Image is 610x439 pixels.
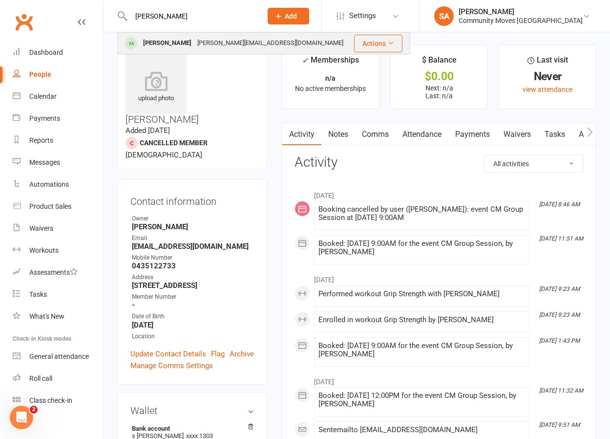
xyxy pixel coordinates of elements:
[132,281,254,290] strong: [STREET_ADDRESS]
[132,273,254,282] div: Address
[130,405,254,416] h3: Wallet
[132,332,254,341] div: Location
[523,86,572,93] a: view attendance
[318,205,526,222] div: Booking cancelled by user ([PERSON_NAME]): event CM Group Session at [DATE] 9:00AM
[140,139,208,147] span: Cancelled member
[13,346,103,368] a: General attendance kiosk mode
[29,158,60,166] div: Messages
[318,392,526,408] div: Booked: [DATE] 12:00PM for the event CM Group Session, by [PERSON_NAME]
[194,36,346,50] div: [PERSON_NAME][EMAIL_ADDRESS][DOMAIN_NAME]
[132,292,254,302] div: Member Number
[13,130,103,152] a: Reports
[29,396,72,404] div: Class check-in
[29,374,52,382] div: Roll call
[126,53,259,125] h3: [PERSON_NAME]
[132,301,254,309] strong: -
[126,126,170,135] time: Added [DATE]
[282,123,321,146] a: Activity
[13,368,103,390] a: Roll call
[294,155,584,170] h3: Activity
[29,224,53,232] div: Waivers
[132,312,254,321] div: Date of Birth
[130,348,206,360] a: Update Contact Details
[318,316,526,324] div: Enrolled in workout Grip Strength by [PERSON_NAME]
[13,284,103,306] a: Tasks
[230,348,254,360] a: Archive
[29,312,64,320] div: What's New
[29,70,51,78] div: People
[126,71,187,104] div: upload photo
[130,360,213,372] a: Manage Comms Settings
[13,196,103,218] a: Product Sales
[539,337,580,344] i: [DATE] 1:43 PM
[132,234,254,243] div: Email
[349,5,376,27] span: Settings
[294,372,584,387] li: [DATE]
[13,86,103,108] a: Calendar
[321,123,355,146] a: Notes
[396,123,448,146] a: Attendance
[318,342,526,358] div: Booked: [DATE] 9:00AM for the event CM Group Session, by [PERSON_NAME]
[132,425,249,432] strong: Bank account
[13,174,103,196] a: Automations
[539,235,583,242] i: [DATE] 11:51 AM
[29,202,71,210] div: Product Sales
[538,123,572,146] a: Tasks
[295,85,366,92] span: No active memberships
[132,253,254,263] div: Mobile Number
[318,290,526,298] div: Performed workout Grip Strength with [PERSON_NAME]
[422,54,457,71] div: $ Balance
[13,306,103,328] a: What's New
[29,48,63,56] div: Dashboard
[13,218,103,240] a: Waivers
[294,185,584,201] li: [DATE]
[30,406,38,414] span: 2
[128,9,255,23] input: Search...
[29,114,60,122] div: Payments
[13,262,103,284] a: Assessments
[459,16,583,25] div: Community Moves [GEOGRAPHIC_DATA]
[13,42,103,64] a: Dashboard
[132,222,254,231] strong: [PERSON_NAME]
[29,180,69,188] div: Automations
[285,12,297,20] span: Add
[29,290,47,298] div: Tasks
[318,240,526,256] div: Booked: [DATE] 9:00AM for the event CM Group Session, by [PERSON_NAME]
[13,390,103,412] a: Class kiosk mode
[13,240,103,262] a: Workouts
[294,269,584,285] li: [DATE]
[539,387,583,394] i: [DATE] 11:32 AM
[29,268,78,276] div: Assessments
[126,151,202,159] span: [DEMOGRAPHIC_DATA]
[459,7,583,16] div: [PERSON_NAME]
[130,192,254,207] h3: Contact information
[497,123,538,146] a: Waivers
[211,348,225,360] a: Flag
[539,311,580,318] i: [DATE] 9:23 AM
[527,54,568,71] div: Last visit
[539,421,580,428] i: [DATE] 9:51 AM
[29,246,59,254] div: Workouts
[302,56,308,65] i: ✓
[13,64,103,86] a: People
[132,242,254,251] strong: [EMAIL_ADDRESS][DOMAIN_NAME]
[140,36,194,50] div: [PERSON_NAME]
[539,285,580,292] i: [DATE] 9:23 AM
[354,35,402,52] button: Actions
[132,321,254,329] strong: [DATE]
[10,406,33,429] iframe: Intercom live chat
[448,123,497,146] a: Payments
[268,8,309,24] button: Add
[508,71,587,82] div: Never
[13,108,103,130] a: Payments
[539,201,580,208] i: [DATE] 8:46 AM
[29,136,53,144] div: Reports
[29,92,57,100] div: Calendar
[355,123,396,146] a: Comms
[132,214,254,223] div: Owner
[400,84,479,100] p: Next: n/a Last: n/a
[434,6,454,26] div: SA
[13,152,103,174] a: Messages
[29,352,89,360] div: General attendance
[132,262,254,270] strong: 0435122733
